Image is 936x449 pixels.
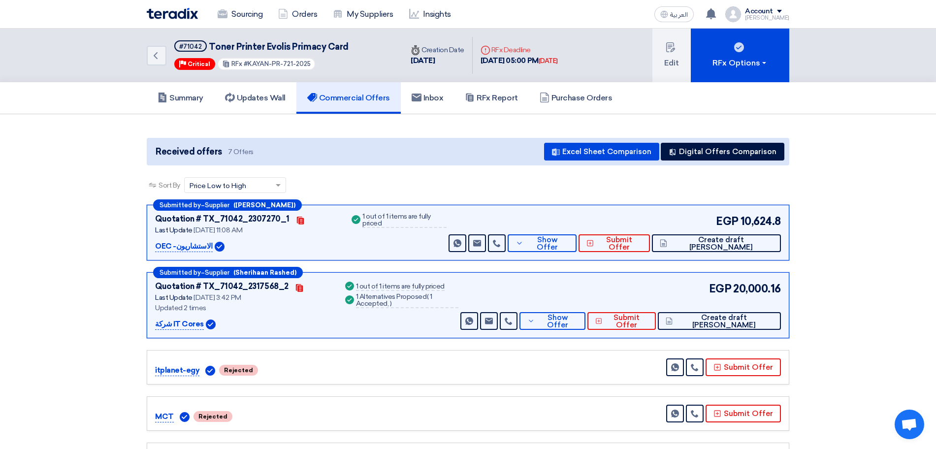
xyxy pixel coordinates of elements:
img: Verified Account [206,320,216,329]
a: RFx Report [454,82,528,114]
span: #KAYAN-PR-721-2025 [244,60,311,67]
h5: Purchase Orders [540,93,613,103]
span: 20,000.16 [733,281,781,297]
p: OEC -الاستشاريون [155,241,213,253]
div: [DATE] [539,56,558,66]
button: Show Offer [508,234,577,252]
div: #71042 [179,43,202,50]
div: [DATE] 05:00 PM [481,55,558,66]
h5: Summary [158,93,203,103]
a: Orders [270,3,325,25]
span: Received offers [156,145,222,159]
span: Show Offer [526,236,569,251]
span: RFx [231,60,242,67]
span: Submitted by [160,269,201,276]
span: Rejected [219,365,258,376]
span: Toner Printer Evolis Primacy Card [209,41,349,52]
span: Submit Offer [605,314,648,329]
span: Submit Offer [596,236,642,251]
a: Insights [401,3,459,25]
div: RFx Options [712,57,768,69]
span: Submitted by [160,202,201,208]
img: Verified Account [215,242,225,252]
span: Rejected [194,411,232,422]
span: ( [427,292,429,301]
span: Price Low to High [190,181,246,191]
p: شركة IT Cores [155,319,204,330]
button: Submit Offer [579,234,650,252]
span: Supplier [205,202,229,208]
span: EGP [709,281,732,297]
img: Teradix logo [147,8,198,19]
span: Last Update [155,293,193,302]
b: ([PERSON_NAME]) [233,202,295,208]
span: Show Offer [537,314,578,329]
a: Summary [147,82,214,114]
span: 7 Offers [228,147,254,157]
span: Supplier [205,269,229,276]
button: Submit Offer [706,358,781,376]
button: Submit Offer [587,312,656,330]
div: [PERSON_NAME] [745,15,789,21]
h5: Inbox [412,93,444,103]
button: Create draft [PERSON_NAME] [658,312,781,330]
p: MCT [155,411,174,423]
div: Account [745,7,773,16]
button: Excel Sheet Comparison [544,143,659,160]
button: Show Offer [519,312,585,330]
a: Sourcing [210,3,270,25]
div: Quotation # TX_71042_2307270_1 [155,213,290,225]
span: 1 Accepted, [356,292,432,308]
img: profile_test.png [725,6,741,22]
p: itplanet-egy [155,365,199,377]
span: 10,624.8 [741,213,781,229]
img: Verified Account [205,366,215,376]
span: Sort By [159,180,180,191]
span: العربية [670,11,688,18]
span: [DATE] 3:42 PM [194,293,241,302]
button: Submit Offer [706,405,781,422]
div: [DATE] [411,55,464,66]
span: Create draft [PERSON_NAME] [675,314,773,329]
span: Critical [188,61,210,67]
a: Inbox [401,82,454,114]
span: ) [390,299,392,308]
h5: Toner Printer Evolis Primacy Card [174,40,349,53]
button: Edit [652,29,691,82]
button: العربية [654,6,694,22]
h5: RFx Report [465,93,517,103]
div: 1 Alternatives Proposed [356,293,459,308]
div: Creation Date [411,45,464,55]
button: Digital Offers Comparison [661,143,784,160]
a: Open chat [895,410,924,439]
b: (Sherihaan Rashed) [233,269,296,276]
span: [DATE] 11:08 AM [194,226,242,234]
h5: Commercial Offers [307,93,390,103]
h5: Updates Wall [225,93,286,103]
button: Create draft [PERSON_NAME] [652,234,781,252]
div: – [153,199,302,211]
img: Verified Account [180,412,190,422]
span: Create draft [PERSON_NAME] [670,236,773,251]
a: My Suppliers [325,3,401,25]
span: EGP [716,213,739,229]
a: Purchase Orders [529,82,623,114]
div: Quotation # TX_71042_2317568_2 [155,281,289,292]
div: RFx Deadline [481,45,558,55]
a: Commercial Offers [296,82,401,114]
div: 1 out of 1 items are fully priced [356,283,445,291]
div: 1 out of 1 items are fully priced [362,213,446,228]
div: – [153,267,303,278]
button: RFx Options [691,29,789,82]
a: Updates Wall [214,82,296,114]
span: Last Update [155,226,193,234]
div: Updated 2 times [155,303,331,313]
